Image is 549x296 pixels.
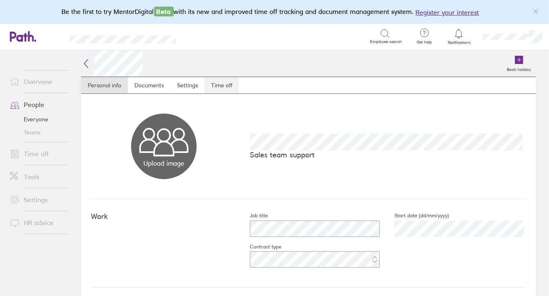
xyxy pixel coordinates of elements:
[446,40,472,45] span: Notifications
[3,126,69,139] a: Teams
[154,7,174,16] span: Beta
[3,191,69,208] a: Settings
[81,77,128,93] a: Personal info
[411,40,438,45] span: Get help
[502,50,536,77] a: Book holiday
[3,96,69,113] a: People
[446,28,472,45] a: Notifications
[91,212,237,221] h4: Work
[250,150,526,159] p: Sales team support
[416,7,479,17] button: Register your interest
[237,244,281,250] label: Contract type
[3,113,69,126] a: Everyone
[204,77,239,93] a: Time off
[3,146,69,162] a: Time off
[3,168,69,185] a: Tools
[381,212,449,219] label: Start date (dd/mm/yyyy)
[3,73,69,90] a: Overview
[237,212,268,219] label: Job title
[170,77,204,93] a: Settings
[370,39,402,44] span: Employee search
[62,7,488,17] div: Be the first to try MentorDigital with its new and improved time off tracking and document manage...
[3,214,69,231] a: HR advice
[198,32,219,40] div: Search
[128,77,170,93] a: Documents
[502,65,536,72] label: Book holiday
